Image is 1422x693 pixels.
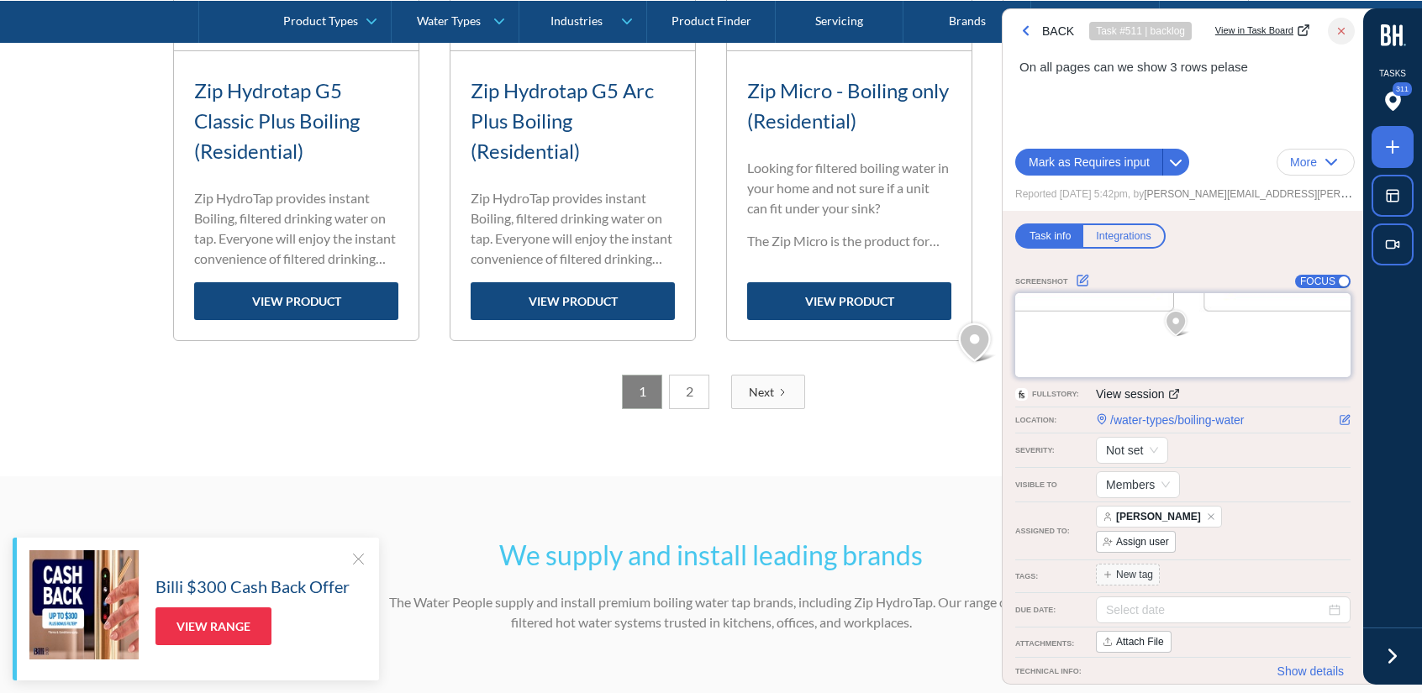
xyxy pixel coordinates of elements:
h3: Zip Hydrotap G5 Arc Plus Boiling (Residential) [471,76,675,166]
div: Water Types [417,13,481,28]
p: The Water People supply and install premium boiling water tap brands, including Zip HydroTap. Our... [383,592,1039,633]
a: view product [747,282,951,320]
div: Industries [550,13,603,28]
a: view product [471,282,675,320]
div: List [173,375,1249,409]
div: Product Types [283,13,358,28]
p: The Zip Micro is the product for you! Gone are the days of worrying about putting the kettle on a... [747,231,951,251]
h2: We supply and install leading brands [383,535,1039,575]
a: Next Page [731,375,805,409]
img: Billi $300 Cash Back Offer [29,550,139,659]
a: View Range [155,607,271,645]
a: view product [194,282,398,320]
h3: Zip Micro - Boiling only (Residential) [747,76,951,136]
div: Next [749,383,774,401]
p: Looking for filtered boiling water in your home and not sure if a unit can fit under your sink? [747,158,951,218]
a: 1 [622,375,662,409]
h5: Billi $300 Cash Back Offer [155,574,350,599]
p: Zip HydroTap provides instant Boiling, filtered drinking water on tap. Everyone will enjoy the in... [471,188,675,269]
a: 2 [669,375,709,409]
p: Zip HydroTap provides instant Boiling, filtered drinking water on tap. Everyone will enjoy the in... [194,188,398,269]
h3: Zip Hydrotap G5 Classic Plus Boiling (Residential) [194,76,398,166]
